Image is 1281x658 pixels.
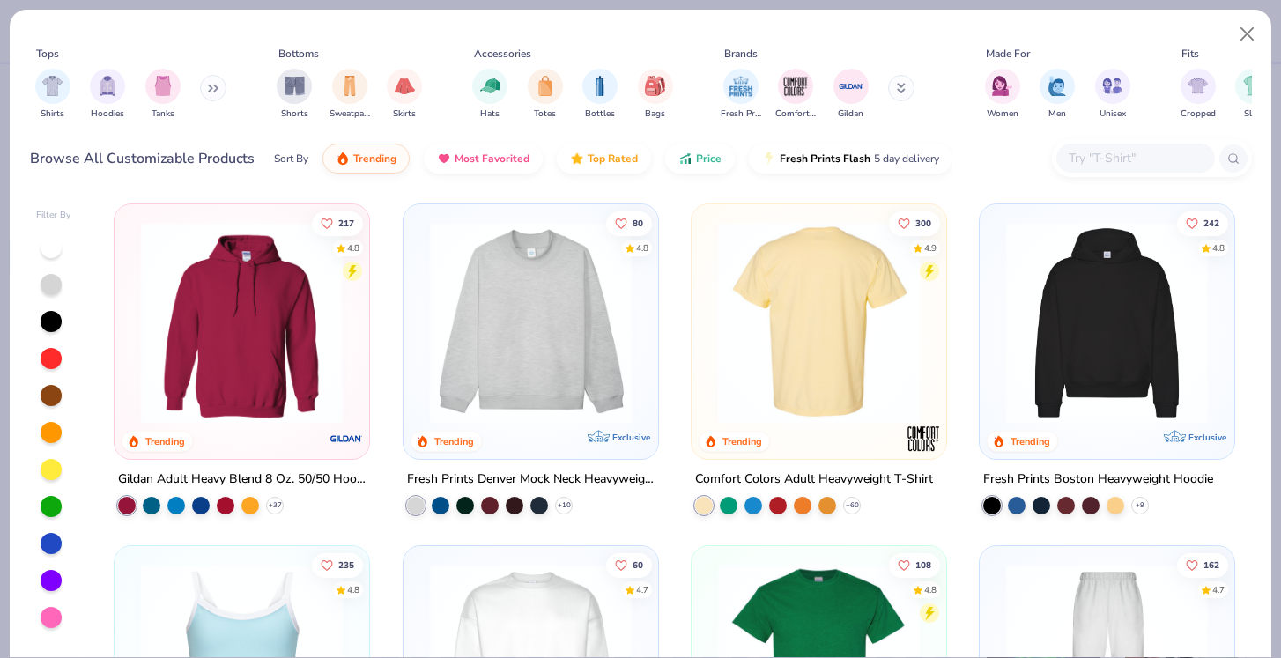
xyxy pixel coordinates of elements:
[1244,107,1262,121] span: Slim
[924,241,937,255] div: 4.9
[387,69,422,121] button: filter button
[612,432,650,443] span: Exclusive
[775,107,816,121] span: Comfort Colors
[36,209,71,222] div: Filter By
[1181,46,1199,62] div: Fits
[605,553,651,578] button: Like
[1181,107,1216,121] span: Cropped
[838,107,863,121] span: Gildan
[472,69,507,121] button: filter button
[1212,584,1225,597] div: 4.7
[274,151,308,166] div: Sort By
[395,76,415,96] img: Skirts Image
[845,500,858,511] span: + 60
[782,73,809,100] img: Comfort Colors Image
[472,69,507,121] div: filter for Hats
[312,553,363,578] button: Like
[645,107,665,121] span: Bags
[90,69,125,121] div: filter for Hoodies
[1095,69,1130,121] button: filter button
[153,76,173,96] img: Tanks Image
[696,152,722,166] span: Price
[1203,561,1219,570] span: 162
[281,107,308,121] span: Shorts
[557,500,570,511] span: + 10
[1243,76,1262,96] img: Slim Image
[638,69,673,121] button: filter button
[645,76,664,96] img: Bags Image
[152,107,174,121] span: Tanks
[557,144,651,174] button: Top Rated
[387,69,422,121] div: filter for Skirts
[721,107,761,121] span: Fresh Prints
[638,69,673,121] div: filter for Bags
[986,46,1030,62] div: Made For
[1048,107,1066,121] span: Men
[437,152,451,166] img: most_fav.gif
[330,69,370,121] div: filter for Sweatpants
[585,107,615,121] span: Bottles
[1235,69,1270,121] div: filter for Slim
[838,73,864,100] img: Gildan Image
[605,211,651,235] button: Like
[1177,553,1228,578] button: Like
[635,584,648,597] div: 4.7
[41,107,64,121] span: Shirts
[528,69,563,121] div: filter for Totes
[889,553,940,578] button: Like
[906,421,941,456] img: Comfort Colors logo
[749,144,952,174] button: Fresh Prints Flash5 day delivery
[336,152,350,166] img: trending.gif
[1188,432,1226,443] span: Exclusive
[1040,69,1075,121] div: filter for Men
[582,69,618,121] div: filter for Bottles
[1136,500,1144,511] span: + 9
[407,469,655,491] div: Fresh Prints Denver Mock Neck Heavyweight Sweatshirt
[30,148,255,169] div: Browse All Customizable Products
[780,152,870,166] span: Fresh Prints Flash
[721,69,761,121] div: filter for Fresh Prints
[330,69,370,121] button: filter button
[528,69,563,121] button: filter button
[480,76,500,96] img: Hats Image
[322,144,410,174] button: Trending
[762,152,776,166] img: flash.gif
[145,69,181,121] div: filter for Tanks
[35,69,70,121] button: filter button
[721,69,761,121] button: filter button
[330,421,365,456] img: Gildan logo
[36,46,59,62] div: Tops
[90,69,125,121] button: filter button
[455,152,529,166] span: Most Favorited
[353,152,396,166] span: Trending
[1095,69,1130,121] div: filter for Unisex
[269,500,282,511] span: + 37
[1100,107,1126,121] span: Unisex
[632,561,642,570] span: 60
[632,218,642,227] span: 80
[347,584,359,597] div: 4.8
[98,76,117,96] img: Hoodies Image
[1181,69,1216,121] button: filter button
[277,69,312,121] button: filter button
[338,218,354,227] span: 217
[997,222,1217,424] img: 91acfc32-fd48-4d6b-bdad-a4c1a30ac3fc
[285,76,305,96] img: Shorts Image
[312,211,363,235] button: Like
[833,69,869,121] div: filter for Gildan
[1181,69,1216,121] div: filter for Cropped
[424,144,543,174] button: Most Favorited
[1203,218,1219,227] span: 242
[582,69,618,121] button: filter button
[347,241,359,255] div: 4.8
[590,76,610,96] img: Bottles Image
[338,561,354,570] span: 235
[145,69,181,121] button: filter button
[924,584,937,597] div: 4.8
[91,107,124,121] span: Hoodies
[889,211,940,235] button: Like
[874,149,939,169] span: 5 day delivery
[534,107,556,121] span: Totes
[393,107,416,121] span: Skirts
[132,222,352,424] img: 01756b78-01f6-4cc6-8d8a-3c30c1a0c8ac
